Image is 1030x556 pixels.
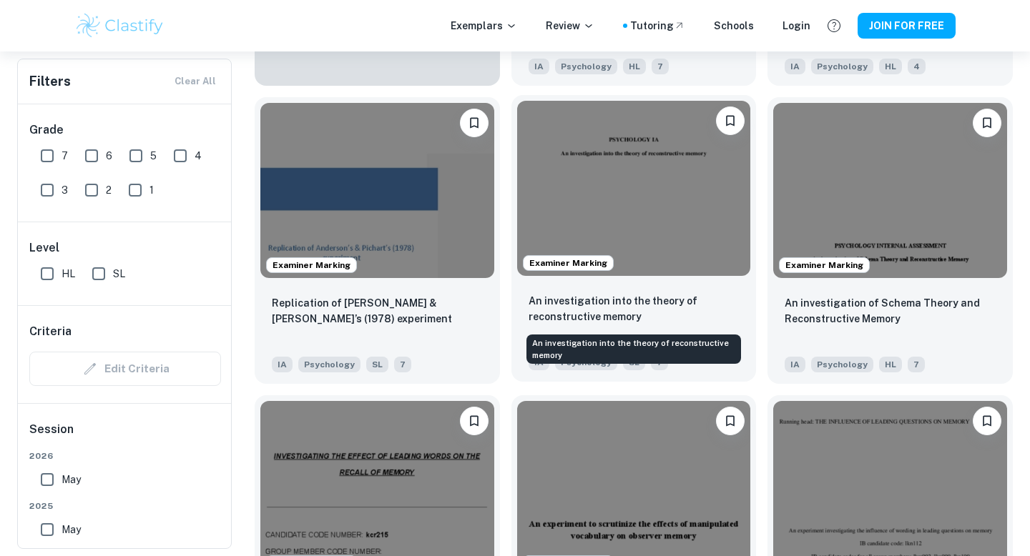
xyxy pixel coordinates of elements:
span: 4 [908,59,926,74]
span: 3 [62,182,68,198]
span: IA [785,59,805,74]
span: Examiner Marking [524,257,613,269]
span: Examiner Marking [267,259,356,272]
h6: Filters [29,71,71,91]
div: An investigation into the theory of reconstructive memory [526,334,741,364]
span: 2026 [29,450,221,462]
p: An investigation of Schema Theory and Reconstructive Memory [785,295,996,327]
button: Help and Feedback [822,14,846,38]
button: Please log in to bookmark exemplars [973,407,1001,435]
button: Please log in to bookmark exemplars [973,109,1001,137]
img: Psychology IA example thumbnail: Replication of Anderson’s & Pichart’s (1 [260,103,494,278]
span: IA [785,357,805,372]
button: Please log in to bookmark exemplars [716,106,745,135]
button: Please log in to bookmark exemplars [460,407,489,435]
button: JOIN FOR FREE [858,13,956,39]
div: Criteria filters are unavailable when searching by topic [29,352,221,386]
h6: Grade [29,121,221,139]
span: 7 [652,59,669,74]
span: May [62,472,81,487]
span: HL [879,59,902,74]
button: Please log in to bookmark exemplars [460,109,489,137]
span: 2 [106,182,112,198]
span: 5 [150,148,157,164]
a: Schools [714,18,754,34]
span: Psychology [811,59,873,74]
span: HL [879,357,902,372]
span: 7 [394,357,411,372]
span: HL [623,59,646,74]
a: Examiner MarkingPlease log in to bookmark exemplarsReplication of Anderson’s & Pichart’s (1978) e... [255,97,500,384]
h6: Session [29,421,221,450]
p: Review [546,18,594,34]
span: 7 [908,357,925,372]
img: Psychology IA example thumbnail: An investigation into the theory of reco [517,101,751,276]
span: 6 [106,148,112,164]
span: IA [272,357,293,372]
p: Replication of Anderson’s & Pichart’s (1978) experiment [272,295,483,327]
span: 7 [62,148,68,164]
a: Examiner MarkingPlease log in to bookmark exemplarsAn investigation into the theory of reconstruc... [511,97,757,384]
button: Please log in to bookmark exemplars [716,407,745,435]
span: Psychology [811,357,873,372]
span: 2025 [29,500,221,512]
span: IA [529,59,549,74]
span: 4 [195,148,202,164]
span: May [62,522,81,537]
img: Clastify logo [74,11,165,40]
h6: Level [29,239,221,257]
span: SL [113,266,125,282]
span: HL [62,266,75,282]
span: Psychology [298,357,360,372]
a: Tutoring [630,18,685,34]
p: An investigation into the theory of reconstructive memory [529,293,740,324]
span: Psychology [555,59,617,74]
p: Exemplars [451,18,517,34]
a: Login [783,18,810,34]
span: 1 [149,182,154,198]
span: Examiner Marking [780,259,869,272]
h6: Criteria [29,323,72,340]
span: SL [366,357,388,372]
img: Psychology IA example thumbnail: An investigation of Schema Theory and Re [773,103,1007,278]
a: Examiner MarkingPlease log in to bookmark exemplarsAn investigation of Schema Theory and Reconstr... [767,97,1013,384]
